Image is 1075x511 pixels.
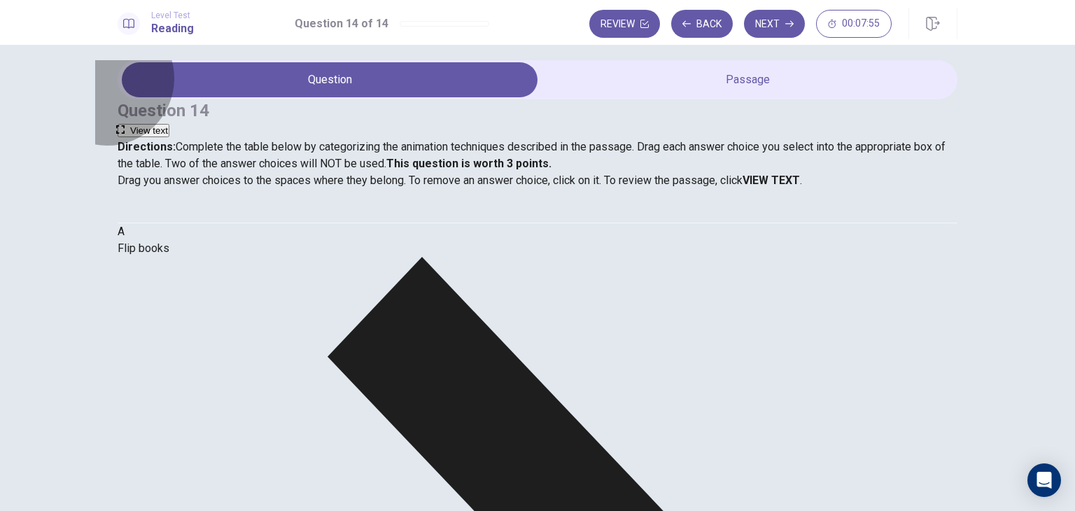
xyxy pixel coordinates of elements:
span: Level Test [151,10,194,20]
button: 00:07:55 [816,10,892,38]
b: This question is worth 3 points. [386,157,551,170]
button: Next [744,10,805,38]
strong: Directions: [118,140,176,153]
h4: Question 14 [118,99,957,122]
div: A [118,223,957,240]
span: Flip books [118,241,169,255]
button: View text [118,124,169,137]
div: Open Intercom Messenger [1027,463,1061,497]
span: 00:07:55 [842,18,880,29]
button: Back [671,10,733,38]
div: Choose test type tabs [118,189,957,223]
h1: Reading [151,20,194,37]
button: Review [589,10,660,38]
strong: VIEW TEXT [743,174,800,187]
span: View text [130,125,168,136]
h1: Question 14 of 14 [295,15,388,32]
span: Complete the table below by categorizing the animation techniques described in the passage. Drag ... [118,140,946,170]
p: Drag you answer choices to the spaces where they belong. To remove an answer choice, click on it.... [118,172,957,189]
